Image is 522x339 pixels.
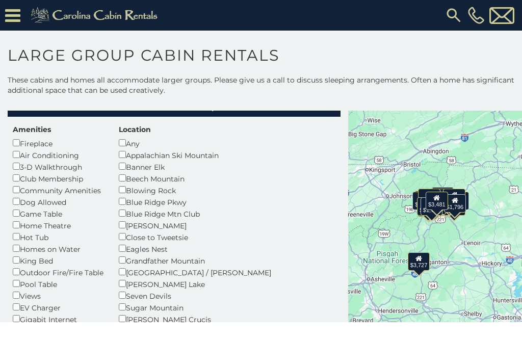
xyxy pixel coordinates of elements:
[119,290,284,301] div: Seven Devils
[13,172,103,184] div: Club Membership
[417,197,440,216] div: $2,313
[13,290,103,301] div: Views
[13,196,103,207] div: Dog Allowed
[119,266,284,278] div: [GEOGRAPHIC_DATA] / [PERSON_NAME]
[119,124,151,135] label: Location
[119,184,284,196] div: Blowing Rock
[119,137,284,149] div: Any
[465,7,487,24] a: [PHONE_NUMBER]
[444,194,466,213] div: $1,796
[119,243,284,254] div: Eagles Nest
[13,207,103,219] div: Game Table
[119,231,284,243] div: Close to Tweetsie
[13,231,103,243] div: Hot Tub
[13,137,103,149] div: Fireplace
[119,149,284,161] div: Appalachian Ski Mountain
[443,188,466,206] div: $1,666
[119,301,284,313] div: Sugar Mountain
[426,192,448,210] div: $3,481
[13,254,103,266] div: King Bed
[119,254,284,266] div: Grandfather Mountain
[119,161,284,172] div: Banner Elk
[13,301,103,313] div: EV Charger
[119,313,284,325] div: [PERSON_NAME] Crucis
[13,124,51,135] label: Amenities
[421,197,443,215] div: $1,781
[443,197,465,215] div: $2,451
[119,219,284,231] div: [PERSON_NAME]
[13,184,103,196] div: Community Amenities
[418,189,440,207] div: $2,619
[417,198,440,216] div: $2,160
[119,278,284,290] div: [PERSON_NAME] Lake
[25,5,166,25] img: Khaki-logo.png
[13,219,103,231] div: Home Theatre
[413,192,435,210] div: $1,866
[119,207,284,219] div: Blue Ridge Mtn Club
[432,187,454,205] div: $3,283
[13,278,103,290] div: Pool Table
[119,196,284,207] div: Blue Ridge Pkwy
[445,6,463,24] img: search-regular.svg
[13,266,103,278] div: Outdoor Fire/Fire Table
[119,172,284,184] div: Beech Mountain
[13,161,103,172] div: 3-D Walkthrough
[419,188,441,206] div: $1,787
[408,252,430,270] div: $3,727
[13,243,103,254] div: Homes on Water
[133,105,208,112] span: Refine Filters
[13,149,103,161] div: Air Conditioning
[157,105,184,112] span: Search
[13,313,103,325] div: Gigabit Internet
